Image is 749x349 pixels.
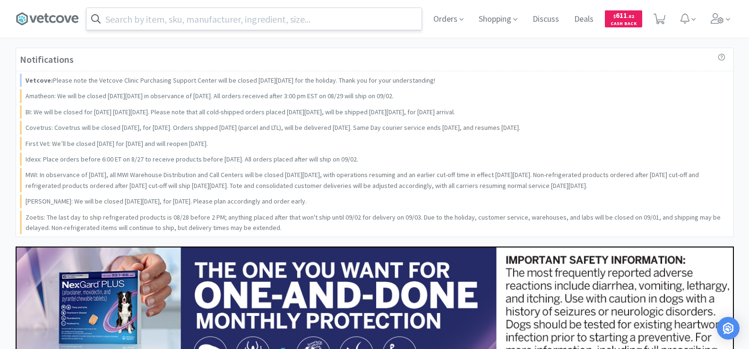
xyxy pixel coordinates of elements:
span: . 82 [627,13,634,19]
p: MWI: In observance of [DATE], all MWI Warehouse Distribution and Call Centers will be closed [DAT... [26,170,726,191]
h3: Notifications [20,52,74,67]
span: Cash Back [611,21,637,27]
input: Search by item, sku, manufacturer, ingredient, size... [86,8,422,30]
a: Deals [570,15,597,24]
span: $ [613,13,616,19]
div: Open Intercom Messenger [717,317,740,340]
p: Amatheon: We will be closed [DATE][DATE] in observance of [DATE]. All orders received after 3:00 ... [26,91,394,101]
p: Idexx: Place orders before 6:00 ET on 8/27 to receive products before [DATE]. All orders placed a... [26,154,358,164]
a: $611.82Cash Back [605,6,642,32]
p: First Vet: We’ll be closed [DATE] for [DATE] and will reopen [DATE]. [26,138,208,149]
p: Zoetis: The last day to ship refrigerated products is 08/28 before 2 PM; anything placed after th... [26,212,726,233]
p: Covetrus: Covetrus will be closed [DATE], for [DATE]. Orders shipped [DATE] (parcel and LTL), wil... [26,122,520,133]
span: 611 [613,11,634,20]
p: Please note the Vetcove Clinic Purchasing Support Center will be closed [DATE][DATE] for the holi... [26,75,435,85]
strong: Vetcove: [26,76,53,85]
a: Discuss [529,15,563,24]
p: [PERSON_NAME]: We will be closed [DATE][DATE], for [DATE]. Please plan accordingly and order early. [26,196,307,206]
p: BI: We will be closed for [DATE] [DATE][DATE]. Please note that all cold-shipped orders placed [D... [26,107,455,117]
